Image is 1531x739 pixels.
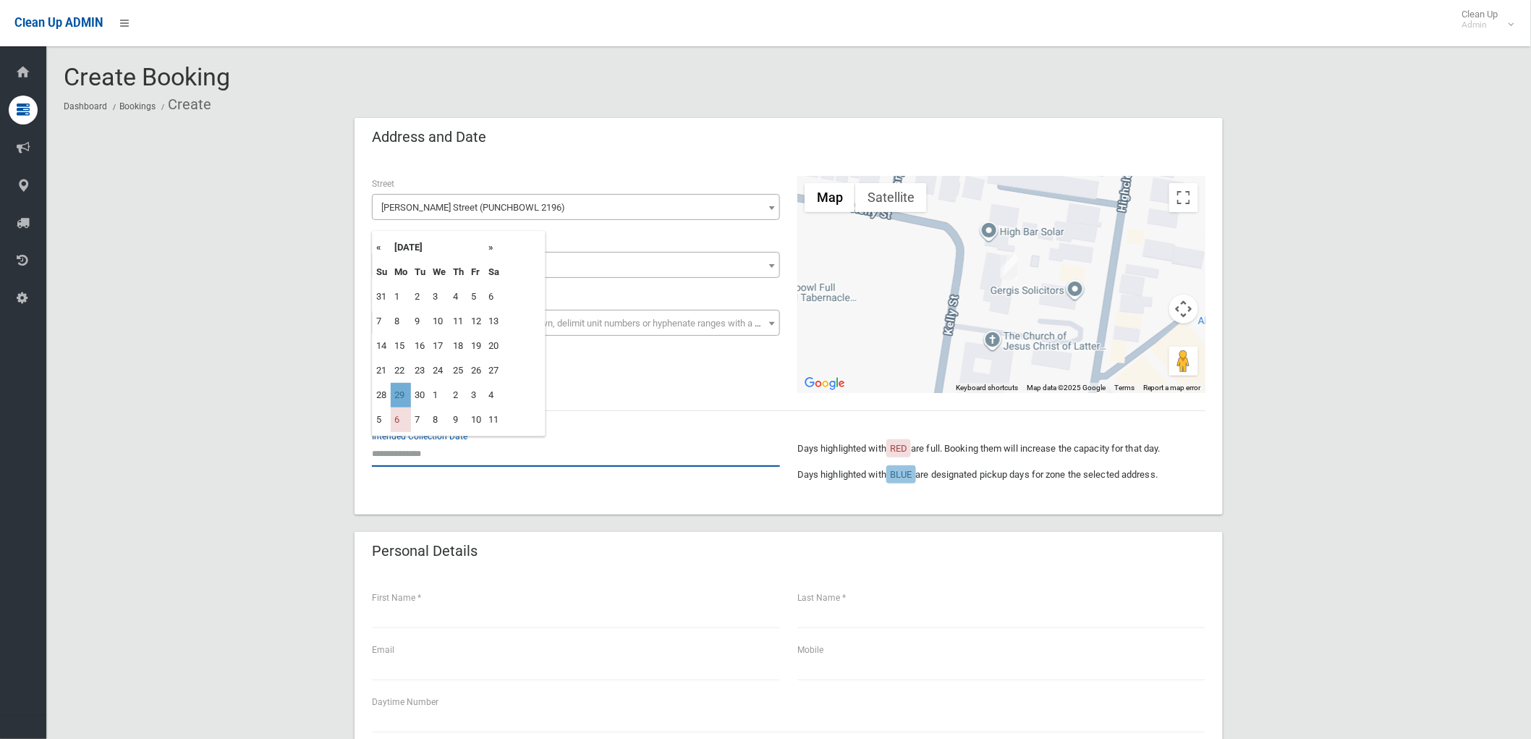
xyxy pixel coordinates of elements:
td: 5 [467,284,485,309]
td: 8 [391,309,411,334]
button: Show satellite imagery [855,183,927,212]
td: 16 [411,334,429,358]
td: 1 [391,284,411,309]
td: 25 [449,358,467,383]
td: 27 [485,358,503,383]
td: 23 [411,358,429,383]
li: Create [158,91,211,118]
th: « [373,235,391,260]
p: Days highlighted with are full. Booking them will increase the capacity for that day. [797,440,1205,457]
span: Kelly Street (PUNCHBOWL 2196) [372,194,780,220]
span: Map data ©2025 Google [1027,384,1106,392]
td: 9 [411,309,429,334]
a: Bookings [119,101,156,111]
th: Mo [391,260,411,284]
span: BLUE [890,469,912,480]
td: 8 [429,407,449,432]
td: 1 [429,383,449,407]
td: 5 [373,407,391,432]
td: 7 [373,309,391,334]
td: 2 [449,383,467,407]
span: Create Booking [64,62,230,91]
td: 6 [391,407,411,432]
p: Days highlighted with are designated pickup days for zone the selected address. [797,466,1205,483]
header: Address and Date [355,123,504,151]
td: 22 [391,358,411,383]
a: Report a map error [1143,384,1201,392]
th: Th [449,260,467,284]
span: RED [890,443,907,454]
button: Map camera controls [1169,295,1198,324]
span: Clean Up ADMIN [14,16,103,30]
header: Personal Details [355,537,495,565]
td: 20 [485,334,503,358]
td: 28 [373,383,391,407]
td: 15 [391,334,411,358]
td: 9 [449,407,467,432]
td: 18 [449,334,467,358]
button: Drag Pegman onto the map to open Street View [1169,347,1198,376]
td: 19 [467,334,485,358]
td: 17 [429,334,449,358]
button: Toggle fullscreen view [1169,183,1198,212]
td: 29 [391,383,411,407]
td: 24 [429,358,449,383]
th: Fr [467,260,485,284]
td: 11 [485,407,503,432]
td: 10 [429,309,449,334]
th: Sa [485,260,503,284]
span: Clean Up [1455,9,1513,30]
td: 26 [467,358,485,383]
span: 29 [372,252,780,278]
td: 21 [373,358,391,383]
span: Select the unit number from the dropdown, delimit unit numbers or hyphenate ranges with a comma [381,318,786,329]
td: 11 [449,309,467,334]
td: 30 [411,383,429,407]
td: 12 [467,309,485,334]
td: 10 [467,407,485,432]
td: 4 [449,284,467,309]
a: Terms (opens in new tab) [1114,384,1135,392]
td: 4 [485,383,503,407]
td: 2 [411,284,429,309]
td: 13 [485,309,503,334]
td: 3 [467,383,485,407]
td: 31 [373,284,391,309]
th: [DATE] [391,235,485,260]
th: Tu [411,260,429,284]
span: 29 [376,256,776,276]
th: Su [373,260,391,284]
span: Kelly Street (PUNCHBOWL 2196) [376,198,776,218]
td: 3 [429,284,449,309]
div: 29 Kelly Street, PUNCHBOWL NSW 2196 [1001,255,1018,279]
th: We [429,260,449,284]
th: » [485,235,503,260]
button: Keyboard shortcuts [956,383,1018,393]
td: 6 [485,284,503,309]
small: Admin [1462,20,1498,30]
button: Show street map [805,183,855,212]
img: Google [801,374,849,393]
td: 14 [373,334,391,358]
a: Dashboard [64,101,107,111]
td: 7 [411,407,429,432]
a: Open this area in Google Maps (opens a new window) [801,374,849,393]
